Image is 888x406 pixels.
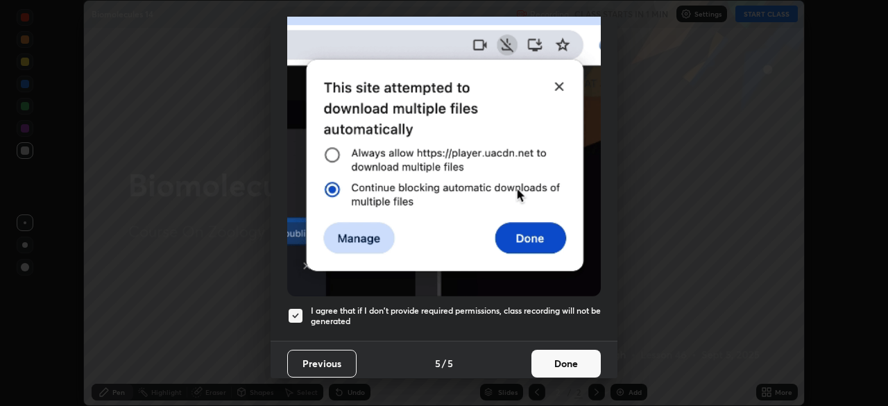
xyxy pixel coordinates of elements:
h4: 5 [435,356,441,371]
button: Previous [287,350,357,378]
button: Done [531,350,601,378]
h4: / [442,356,446,371]
h5: I agree that if I don't provide required permissions, class recording will not be generated [311,305,601,327]
h4: 5 [447,356,453,371]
